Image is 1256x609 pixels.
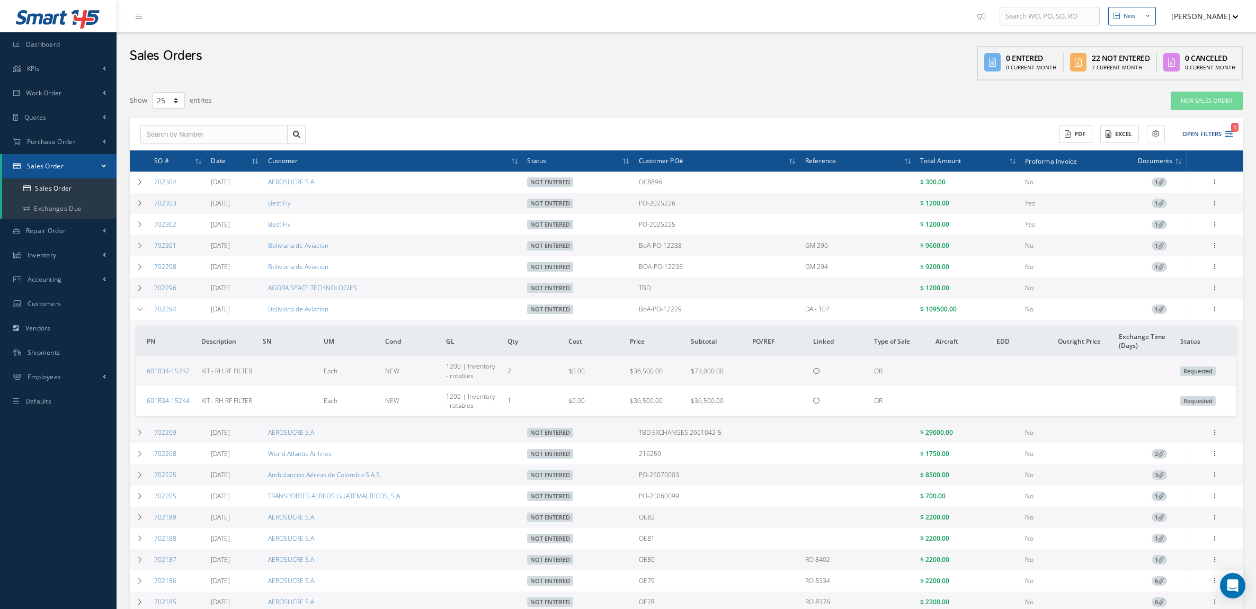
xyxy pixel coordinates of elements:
[748,326,809,356] th: PO/REF
[1152,304,1167,314] span: 1
[140,125,288,144] input: Search by Number
[691,366,724,375] span: $73,000.00
[527,155,546,165] span: Status
[568,366,585,375] span: $0.00
[1161,6,1239,26] button: [PERSON_NAME]
[507,366,511,375] span: 2
[129,48,202,64] h2: Sales Orders
[268,241,328,250] a: Boliviana de Aviacion
[268,428,316,437] a: AEROSUCRE S.A.
[1171,92,1243,110] a: New Sales Order
[154,241,176,250] a: 702301
[527,283,573,293] span: Not Entered
[870,326,931,356] th: Type of Sale
[1021,235,1132,256] td: No
[268,283,357,292] a: AGORA SPACE TECHNOLOGIES
[268,513,316,522] a: AEROSUCRE S.A.
[1054,326,1115,356] th: Outright Price
[568,396,585,405] span: $0.00
[527,220,573,229] span: Not Entered
[1021,256,1132,277] td: No
[1138,155,1173,165] span: Documents
[28,372,61,381] span: Employees
[635,507,801,528] td: OE82
[207,464,263,486] td: [DATE]
[207,528,263,549] td: [DATE]
[154,220,176,229] a: 702302
[207,422,263,443] td: [DATE]
[1021,464,1132,486] td: No
[507,396,511,405] span: 1
[1092,64,1150,71] div: 7 Current Month
[1152,555,1167,565] span: 1
[1152,597,1167,607] span: 6
[1152,262,1167,272] span: 1
[207,172,263,193] td: [DATE]
[154,491,176,500] a: 702205
[26,40,60,49] span: Dashboard
[1006,52,1056,64] div: 0 Entered
[920,491,946,500] span: $ 700.00
[1176,326,1236,356] th: Status
[268,220,291,229] a: Best Fly
[211,155,226,165] span: Date
[268,470,381,479] a: Ambulancias Aéreas de Colombia S.A.S.
[27,64,40,73] span: KPIs
[1021,570,1132,592] td: No
[691,396,724,405] span: $36,500.00
[268,155,298,165] span: Customer
[527,241,573,250] span: Not Entered
[1152,262,1167,271] a: 1
[920,555,949,564] span: $ 2200.00
[25,397,51,406] span: Defaults
[527,513,573,522] span: Not Entered
[27,162,64,171] span: Sales Order
[635,570,801,592] td: OE79
[442,326,503,356] th: GL
[527,555,573,565] span: Not Entered
[154,283,176,292] a: 702296
[920,199,949,208] span: $ 1200.00
[1152,534,1167,543] span: 1
[639,155,683,165] span: Customer PO#
[801,299,916,320] td: DA - 107
[635,172,801,193] td: OC8896
[24,113,47,122] span: Quotes
[1152,199,1167,208] a: 1
[385,366,399,375] span: NEW
[268,534,316,543] a: AEROSUCRE S.A.
[207,299,263,320] td: [DATE]
[635,214,801,235] td: PO-2025225
[809,326,870,356] th: Linked
[635,299,801,320] td: BoA-PO-12229
[1021,528,1132,549] td: No
[1180,396,1216,406] span: Requested
[992,326,1053,356] th: EDD
[630,396,663,405] span: $36,500.00
[805,155,836,165] span: Reference
[154,555,176,564] a: 702187
[635,486,801,507] td: PO-25060099
[635,422,801,443] td: TBD EXCHANGES 2601042-5
[446,392,495,410] span: 1200 | Inventory - rotables
[1152,470,1167,479] a: 3
[147,396,190,405] a: 601R34-152K4
[1021,549,1132,570] td: No
[28,348,60,357] span: Shipments
[154,576,176,585] a: 702186
[207,277,263,299] td: [DATE]
[1152,576,1167,585] a: 6
[920,177,946,186] span: $ 300.00
[920,283,949,292] span: $ 1200.00
[1185,52,1235,64] div: 0 Canceled
[207,486,263,507] td: [DATE]
[268,177,316,186] a: AEROSUCRE S.A.
[527,428,573,437] span: Not Entered
[26,88,62,97] span: Work Order
[920,576,949,585] span: $ 2200.00
[1152,220,1167,229] a: 1
[25,324,51,333] span: Vendors
[147,366,190,375] a: 601R34-152K2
